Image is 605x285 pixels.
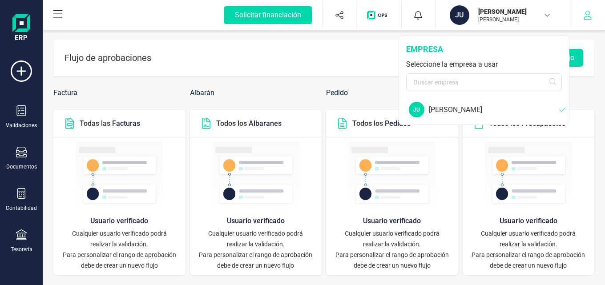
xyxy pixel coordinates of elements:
div: empresa [406,43,562,56]
div: Solicitar financiación [224,6,312,24]
img: Logo de OPS [367,11,391,20]
span: Pedidos [385,119,411,128]
input: Buscar empresa [406,73,562,91]
h5: Usuario verificado [62,214,177,228]
span: Presupuestos [521,119,565,128]
p: [PERSON_NAME] [478,7,549,16]
p: Todas las [80,118,140,129]
div: [PERSON_NAME] [429,104,559,115]
div: Validaciones [6,122,37,129]
img: user-icon [348,142,436,207]
p: Cualquier usuario verificado podrá realizar la validación. [62,228,177,249]
div: Tesorería [11,246,32,253]
p: Todos los [216,118,282,129]
img: user-icon [212,142,299,207]
p: Para personalizar el rango de aprobación debe de crear un nuevo flujo [472,249,586,271]
h6: Pedido [326,87,458,99]
p: Cualquier usuario verificado podrá realizar la validación. [472,228,586,249]
span: Flujo de aprobaciones [65,52,151,63]
div: Contabilidad [6,205,37,212]
p: Cualquier usuario verificado podrá realizar la validación. [335,228,449,249]
span: Albaranes [249,119,282,128]
div: Seleccione la empresa a usar [406,59,562,70]
h6: Albarán [190,87,322,99]
h5: Usuario verificado [472,214,586,228]
p: Para personalizar el rango de aprobación debe de crear un nuevo flujo [335,249,449,271]
button: Solicitar financiación [214,1,323,29]
p: Para personalizar el rango de aprobación debe de crear un nuevo flujo [199,249,313,271]
p: Todos los [352,118,411,129]
button: Logo de OPS [362,1,396,29]
h5: Usuario verificado [335,214,449,228]
button: JU[PERSON_NAME][PERSON_NAME] [446,1,560,29]
img: user-icon [485,142,572,207]
div: Documentos [6,163,37,170]
div: JU [409,102,424,117]
h5: Usuario verificado [199,214,313,228]
h6: Factura [53,87,186,99]
p: Para personalizar el rango de aprobación debe de crear un nuevo flujo [62,249,177,271]
img: Logo Finanedi [12,14,30,43]
p: [PERSON_NAME] [478,16,549,23]
span: Facturas [112,119,140,128]
p: Cualquier usuario verificado podrá realizar la validación. [199,228,313,249]
div: JU [450,5,469,25]
img: user-icon [76,142,163,207]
